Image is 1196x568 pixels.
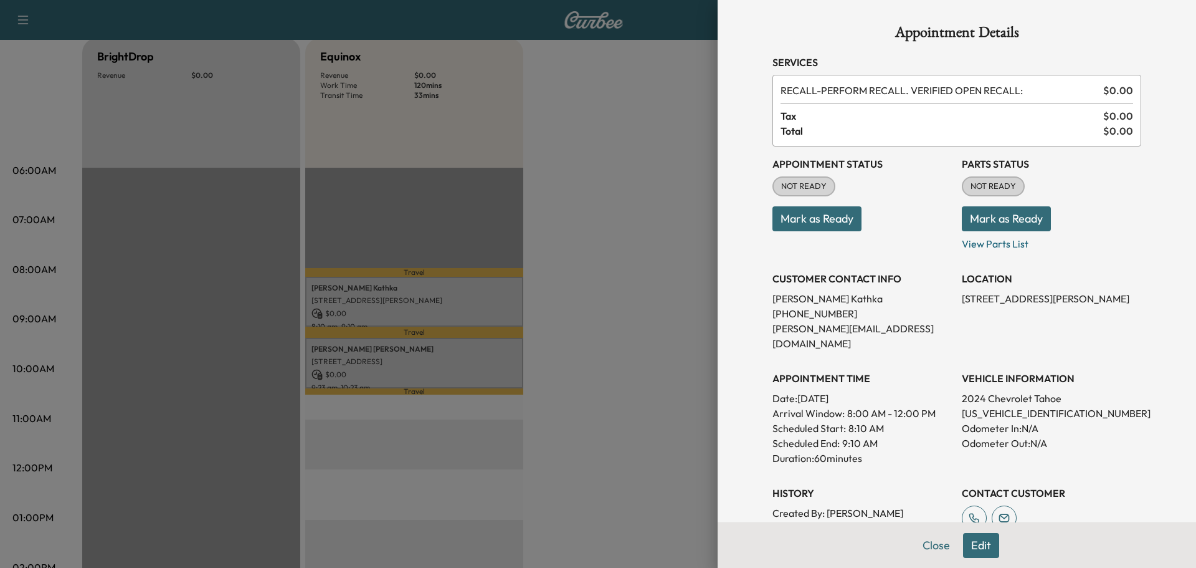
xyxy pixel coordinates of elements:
[847,406,936,421] span: 8:00 AM - 12:00 PM
[772,451,952,466] p: Duration: 60 minutes
[772,391,952,406] p: Date: [DATE]
[842,436,878,451] p: 9:10 AM
[962,291,1141,306] p: [STREET_ADDRESS][PERSON_NAME]
[963,180,1023,193] span: NOT READY
[772,206,861,231] button: Mark as Ready
[772,421,846,436] p: Scheduled Start:
[772,291,952,306] p: [PERSON_NAME] Kathka
[772,436,840,451] p: Scheduled End:
[962,231,1141,251] p: View Parts List
[772,521,952,536] p: Created At : [DATE] 11:05:44 AM
[962,271,1141,286] h3: LOCATION
[772,271,952,286] h3: CUSTOMER CONTACT INFO
[962,156,1141,171] h3: Parts Status
[772,25,1141,45] h1: Appointment Details
[848,421,884,436] p: 8:10 AM
[962,391,1141,406] p: 2024 Chevrolet Tahoe
[914,533,958,558] button: Close
[962,206,1051,231] button: Mark as Ready
[781,83,1098,98] span: PERFORM RECALL. VERIFIED OPEN RECALL:
[962,436,1141,451] p: Odometer Out: N/A
[1103,83,1133,98] span: $ 0.00
[781,108,1103,123] span: Tax
[781,123,1103,138] span: Total
[772,506,952,521] p: Created By : [PERSON_NAME]
[963,533,999,558] button: Edit
[962,486,1141,501] h3: CONTACT CUSTOMER
[772,321,952,351] p: [PERSON_NAME][EMAIL_ADDRESS][DOMAIN_NAME]
[772,55,1141,70] h3: Services
[962,371,1141,386] h3: VEHICLE INFORMATION
[962,421,1141,436] p: Odometer In: N/A
[772,156,952,171] h3: Appointment Status
[772,306,952,321] p: [PHONE_NUMBER]
[1103,108,1133,123] span: $ 0.00
[772,406,952,421] p: Arrival Window:
[772,371,952,386] h3: APPOINTMENT TIME
[1103,123,1133,138] span: $ 0.00
[962,406,1141,421] p: [US_VEHICLE_IDENTIFICATION_NUMBER]
[772,486,952,501] h3: History
[774,180,834,193] span: NOT READY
